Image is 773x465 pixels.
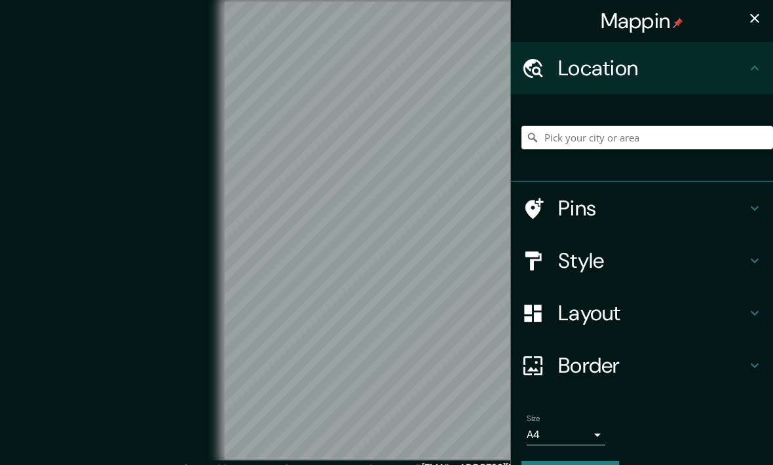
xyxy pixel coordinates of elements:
[558,55,747,81] h4: Location
[511,234,773,287] div: Style
[601,8,684,34] h4: Mappin
[558,248,747,274] h4: Style
[225,2,548,459] canvas: Map
[511,339,773,392] div: Border
[527,424,605,445] div: A4
[511,42,773,94] div: Location
[511,182,773,234] div: Pins
[521,126,773,149] input: Pick your city or area
[511,287,773,339] div: Layout
[656,414,759,451] iframe: Help widget launcher
[673,18,683,28] img: pin-icon.png
[558,300,747,326] h4: Layout
[527,413,540,424] label: Size
[558,352,747,379] h4: Border
[558,195,747,221] h4: Pins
